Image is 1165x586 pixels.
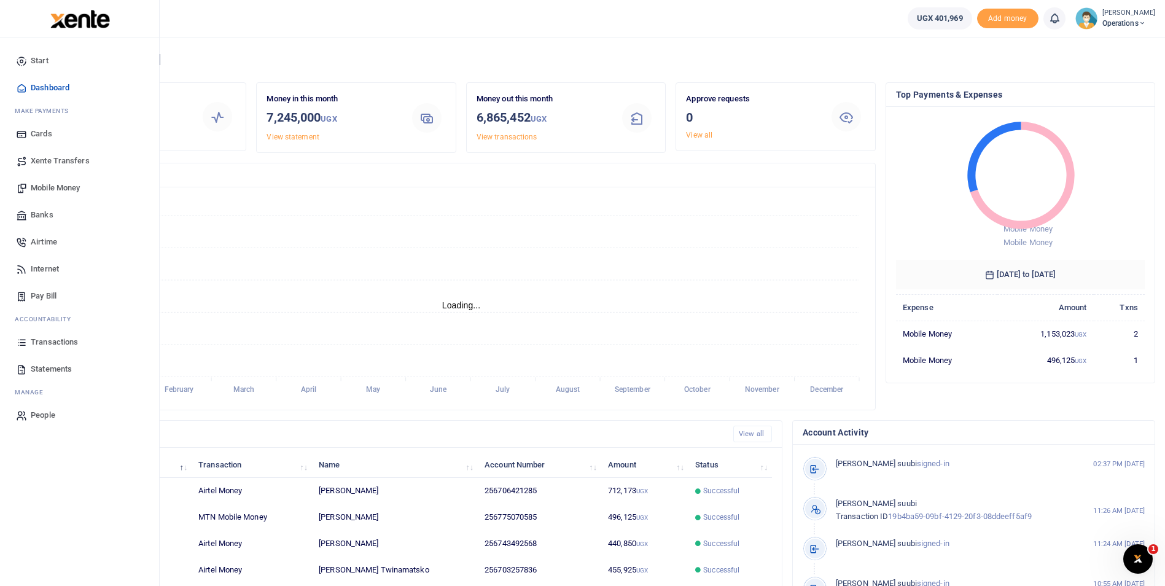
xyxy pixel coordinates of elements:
[10,283,149,310] a: Pay Bill
[10,256,149,283] a: Internet
[601,557,688,584] td: 455,925
[57,428,723,441] h4: Recent Transactions
[312,451,478,478] th: Name: activate to sort column ascending
[556,386,580,394] tspan: August
[31,155,90,167] span: Xente Transfers
[31,336,78,348] span: Transactions
[745,386,780,394] tspan: November
[836,539,917,548] span: [PERSON_NAME] suubi
[233,386,255,394] tspan: March
[31,55,49,67] span: Start
[1075,357,1086,364] small: UGX
[267,133,319,141] a: View statement
[366,386,380,394] tspan: May
[686,108,818,127] h3: 0
[31,236,57,248] span: Airtime
[686,93,818,106] p: Approve requests
[1003,224,1053,233] span: Mobile Money
[836,537,1067,550] p: signed-in
[601,504,688,531] td: 496,125
[703,538,739,549] span: Successful
[703,565,739,576] span: Successful
[31,128,52,140] span: Cards
[896,260,1145,289] h6: [DATE] to [DATE]
[10,356,149,383] a: Statements
[896,294,997,321] th: Expense
[1094,321,1145,347] td: 2
[997,347,1094,373] td: 496,125
[496,386,510,394] tspan: July
[301,386,316,394] tspan: April
[442,300,481,310] text: Loading...
[10,120,149,147] a: Cards
[636,488,648,494] small: UGX
[1093,539,1145,549] small: 11:24 AM [DATE]
[10,74,149,101] a: Dashboard
[31,209,53,221] span: Banks
[1094,294,1145,321] th: Txns
[917,12,963,25] span: UGX 401,969
[21,388,44,397] span: anage
[601,478,688,504] td: 712,173
[803,426,1145,439] h4: Account Activity
[686,131,712,139] a: View all
[21,106,69,115] span: ake Payments
[601,451,688,478] th: Amount: activate to sort column ascending
[24,314,71,324] span: countability
[50,10,110,28] img: logo-large
[997,294,1094,321] th: Amount
[10,201,149,229] a: Banks
[1093,506,1145,516] small: 11:26 AM [DATE]
[896,321,997,347] td: Mobile Money
[977,9,1038,29] span: Add money
[267,108,399,128] h3: 7,245,000
[312,531,478,557] td: [PERSON_NAME]
[977,9,1038,29] li: Toup your wallet
[703,485,739,496] span: Successful
[192,557,312,584] td: Airtel Money
[636,541,648,547] small: UGX
[836,458,1067,471] p: signed-in
[903,7,977,29] li: Wallet ballance
[615,386,651,394] tspan: September
[31,263,59,275] span: Internet
[836,498,1067,523] p: 19b4ba59-09bf-4129-20f3-08ddeeff5af9
[997,321,1094,347] td: 1,153,023
[636,567,648,574] small: UGX
[1093,459,1145,469] small: 02:37 PM [DATE]
[1075,7,1097,29] img: profile-user
[896,88,1145,101] h4: Top Payments & Expenses
[1102,18,1155,29] span: Operations
[733,426,772,442] a: View all
[31,182,80,194] span: Mobile Money
[477,108,609,128] h3: 6,865,452
[477,93,609,106] p: Money out this month
[688,451,772,478] th: Status: activate to sort column ascending
[836,499,917,508] span: [PERSON_NAME] suubi
[1123,544,1153,574] iframe: Intercom live chat
[478,451,601,478] th: Account Number: activate to sort column ascending
[31,409,55,421] span: People
[57,168,865,182] h4: Transactions Overview
[31,82,69,94] span: Dashboard
[192,451,312,478] th: Transaction: activate to sort column ascending
[312,557,478,584] td: [PERSON_NAME] Twinamatsko
[684,386,711,394] tspan: October
[10,101,149,120] li: M
[836,512,888,521] span: Transaction ID
[908,7,972,29] a: UGX 401,969
[31,290,56,302] span: Pay Bill
[836,459,917,468] span: [PERSON_NAME] suubi
[312,478,478,504] td: [PERSON_NAME]
[321,114,337,123] small: UGX
[810,386,844,394] tspan: December
[1094,347,1145,373] td: 1
[430,386,447,394] tspan: June
[10,329,149,356] a: Transactions
[10,383,149,402] li: M
[703,512,739,523] span: Successful
[10,402,149,429] a: People
[1148,544,1158,554] span: 1
[192,504,312,531] td: MTN Mobile Money
[636,514,648,521] small: UGX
